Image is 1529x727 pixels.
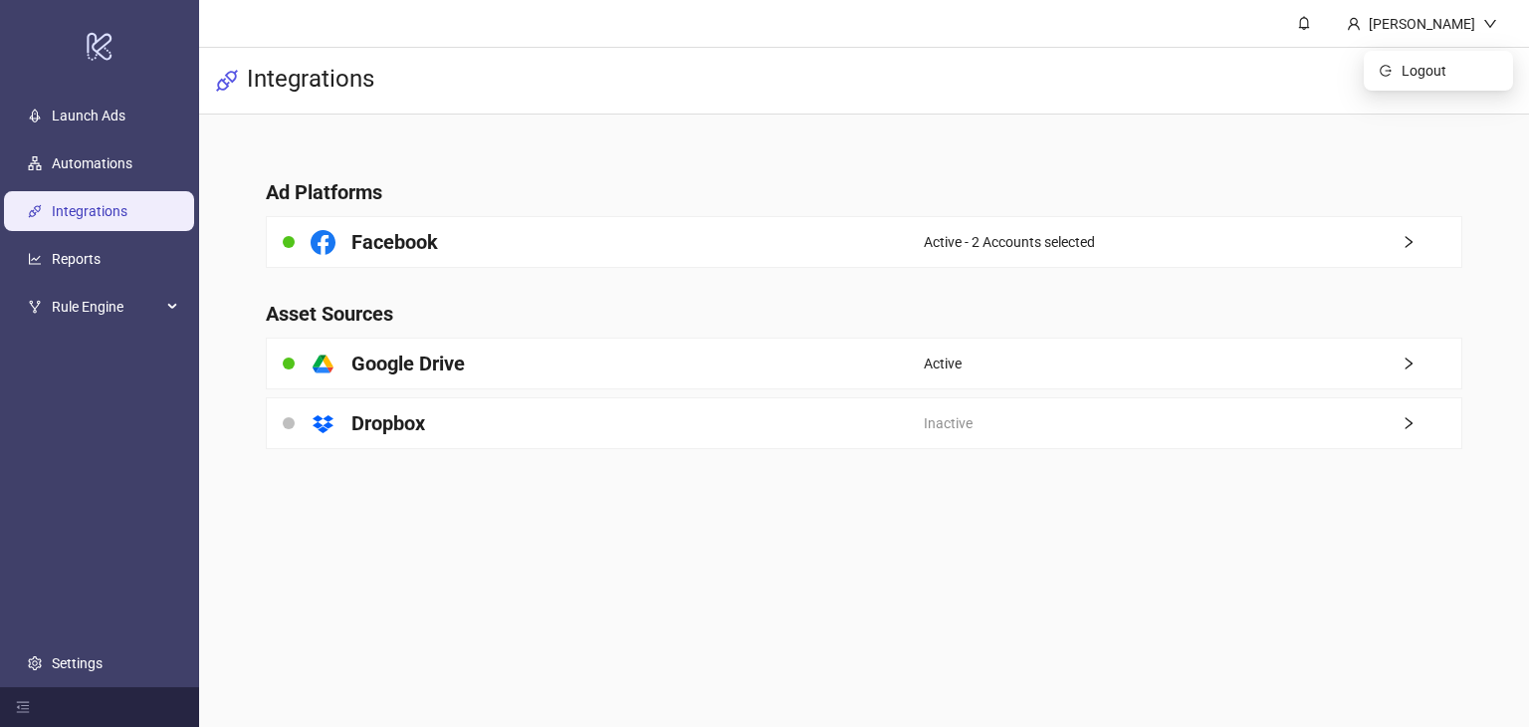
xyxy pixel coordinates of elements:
[1380,65,1394,77] span: logout
[1402,357,1461,370] span: right
[266,178,1461,206] h4: Ad Platforms
[52,251,101,267] a: Reports
[924,231,1095,253] span: Active - 2 Accounts selected
[266,216,1461,268] a: FacebookActive - 2 Accounts selectedright
[215,69,239,93] span: api
[924,412,973,434] span: Inactive
[1483,17,1497,31] span: down
[247,64,374,98] h3: Integrations
[52,203,127,219] a: Integrations
[52,287,161,327] span: Rule Engine
[16,700,30,714] span: menu-fold
[266,397,1461,449] a: DropboxInactiveright
[1402,60,1497,82] span: Logout
[52,108,125,123] a: Launch Ads
[266,300,1461,328] h4: Asset Sources
[52,155,132,171] a: Automations
[1402,235,1461,249] span: right
[1347,17,1361,31] span: user
[1402,416,1461,430] span: right
[351,409,425,437] h4: Dropbox
[1297,16,1311,30] span: bell
[351,228,438,256] h4: Facebook
[351,350,465,377] h4: Google Drive
[28,300,42,314] span: fork
[924,353,962,374] span: Active
[266,338,1461,389] a: Google DriveActiveright
[52,655,103,671] a: Settings
[1361,13,1483,35] div: [PERSON_NAME]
